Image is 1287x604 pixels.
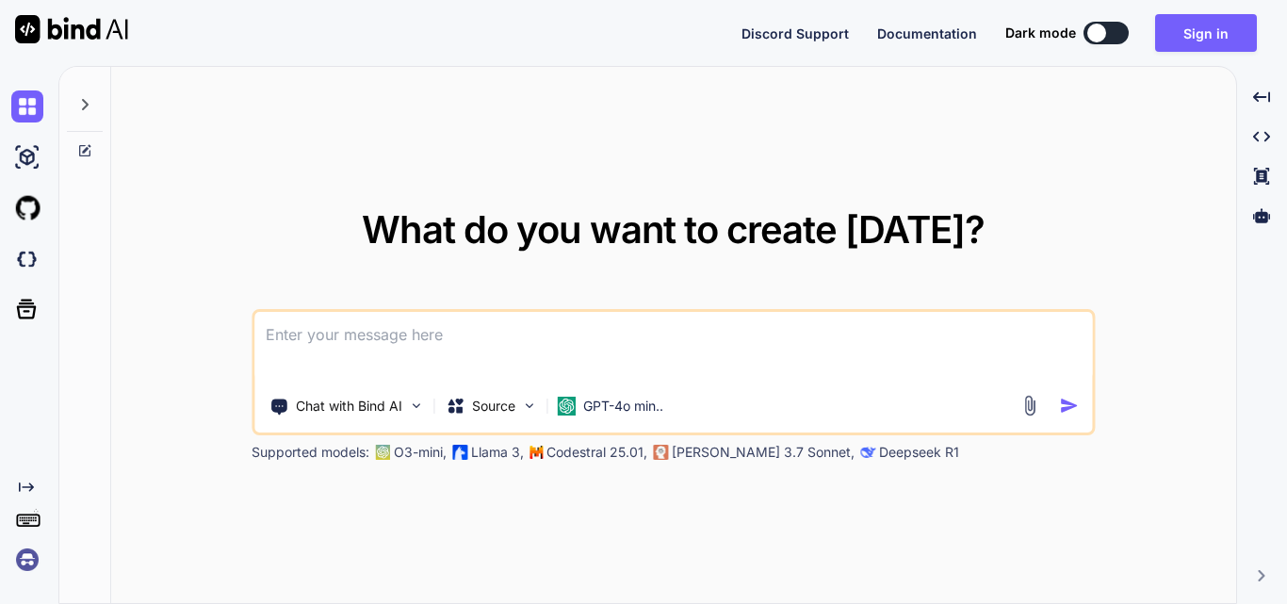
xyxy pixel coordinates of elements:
[452,445,467,460] img: Llama2
[252,443,369,462] p: Supported models:
[1155,14,1257,52] button: Sign in
[11,141,43,173] img: ai-studio
[741,25,849,41] span: Discord Support
[529,446,543,459] img: Mistral-AI
[557,397,576,416] img: GPT-4o mini
[860,445,875,460] img: claude
[1059,396,1079,416] img: icon
[11,544,43,576] img: signin
[15,15,128,43] img: Bind AI
[11,243,43,275] img: darkCloudIdeIcon
[472,397,515,416] p: Source
[1018,395,1040,416] img: attachment
[11,192,43,224] img: githubLight
[672,443,855,462] p: [PERSON_NAME] 3.7 Sonnet,
[877,24,977,43] button: Documentation
[879,443,959,462] p: Deepseek R1
[375,445,390,460] img: GPT-4
[296,397,402,416] p: Chat with Bind AI
[741,24,849,43] button: Discord Support
[583,397,663,416] p: GPT-4o min..
[394,443,447,462] p: O3-mini,
[362,206,985,253] span: What do you want to create [DATE]?
[11,90,43,122] img: chat
[653,445,668,460] img: claude
[521,398,537,414] img: Pick Models
[546,443,647,462] p: Codestral 25.01,
[1005,24,1076,42] span: Dark mode
[471,443,524,462] p: Llama 3,
[408,398,424,414] img: Pick Tools
[877,25,977,41] span: Documentation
